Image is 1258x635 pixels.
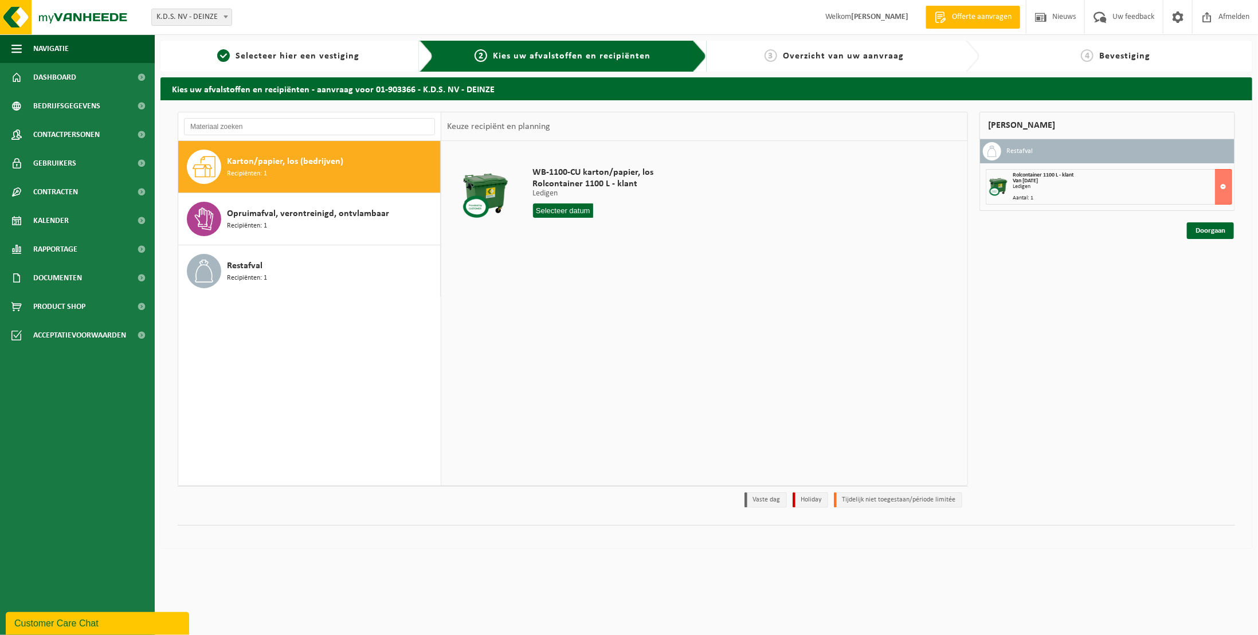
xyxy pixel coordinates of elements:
span: Contactpersonen [33,120,100,149]
span: Dashboard [33,63,76,92]
div: Keuze recipiënt en planning [441,112,556,141]
span: Offerte aanvragen [949,11,1014,23]
span: Restafval [227,259,262,273]
span: Gebruikers [33,149,76,178]
span: Opruimafval, verontreinigd, ontvlambaar [227,207,389,221]
span: Kalender [33,206,69,235]
span: Overzicht van uw aanvraag [783,52,904,61]
span: 1 [217,49,230,62]
div: Aantal: 1 [1013,195,1232,201]
span: Rolcontainer 1100 L - klant [533,178,654,190]
span: Rolcontainer 1100 L - klant [1013,172,1074,178]
button: Opruimafval, verontreinigd, ontvlambaar Recipiënten: 1 [178,193,441,245]
span: K.D.S. NV - DEINZE [151,9,232,26]
input: Materiaal zoeken [184,118,435,135]
p: Ledigen [533,190,654,198]
span: Navigatie [33,34,69,63]
span: WB-1100-CU karton/papier, los [533,167,654,178]
span: K.D.S. NV - DEINZE [152,9,232,25]
li: Vaste dag [744,492,787,508]
span: Documenten [33,264,82,292]
span: Bedrijfsgegevens [33,92,100,120]
span: Kies uw afvalstoffen en recipiënten [493,52,650,61]
a: Offerte aanvragen [926,6,1020,29]
h3: Restafval [1007,142,1033,160]
span: 2 [475,49,487,62]
span: Product Shop [33,292,85,321]
span: Recipiënten: 1 [227,168,267,179]
span: 3 [765,49,777,62]
input: Selecteer datum [533,203,594,218]
strong: Van [DATE] [1013,178,1038,184]
li: Holiday [793,492,828,508]
a: Doorgaan [1187,222,1234,239]
span: Acceptatievoorwaarden [33,321,126,350]
span: Recipiënten: 1 [227,273,267,284]
span: Karton/papier, los (bedrijven) [227,155,343,168]
div: [PERSON_NAME] [979,112,1235,139]
div: Ledigen [1013,184,1232,190]
strong: [PERSON_NAME] [851,13,908,21]
a: 1Selecteer hier een vestiging [166,49,410,63]
h2: Kies uw afvalstoffen en recipiënten - aanvraag voor 01-903366 - K.D.S. NV - DEINZE [160,77,1252,100]
span: Recipiënten: 1 [227,221,267,232]
button: Restafval Recipiënten: 1 [178,245,441,297]
li: Tijdelijk niet toegestaan/période limitée [834,492,962,508]
span: Bevestiging [1099,52,1150,61]
span: 4 [1081,49,1094,62]
button: Karton/papier, los (bedrijven) Recipiënten: 1 [178,141,441,193]
span: Contracten [33,178,78,206]
span: Selecteer hier een vestiging [236,52,359,61]
span: Rapportage [33,235,77,264]
iframe: chat widget [6,610,191,635]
